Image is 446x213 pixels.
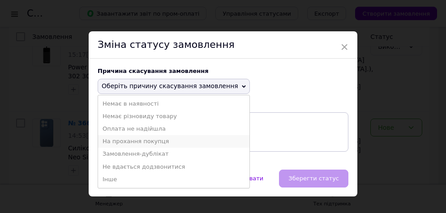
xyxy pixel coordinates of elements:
[98,110,249,123] li: Немає різновиду товару
[102,82,238,89] span: Оберіть причину скасування замовлення
[89,31,357,59] div: Зміна статусу замовлення
[98,68,348,74] div: Причина скасування замовлення
[98,148,249,160] li: Замовлення-дублікат
[98,98,249,110] li: Немає в наявності
[340,39,348,55] span: ×
[98,135,249,148] li: На прохання покупця
[98,123,249,135] li: Оплата не надійшла
[98,173,249,186] li: Інше
[98,161,249,173] li: Не вдається додзвонитися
